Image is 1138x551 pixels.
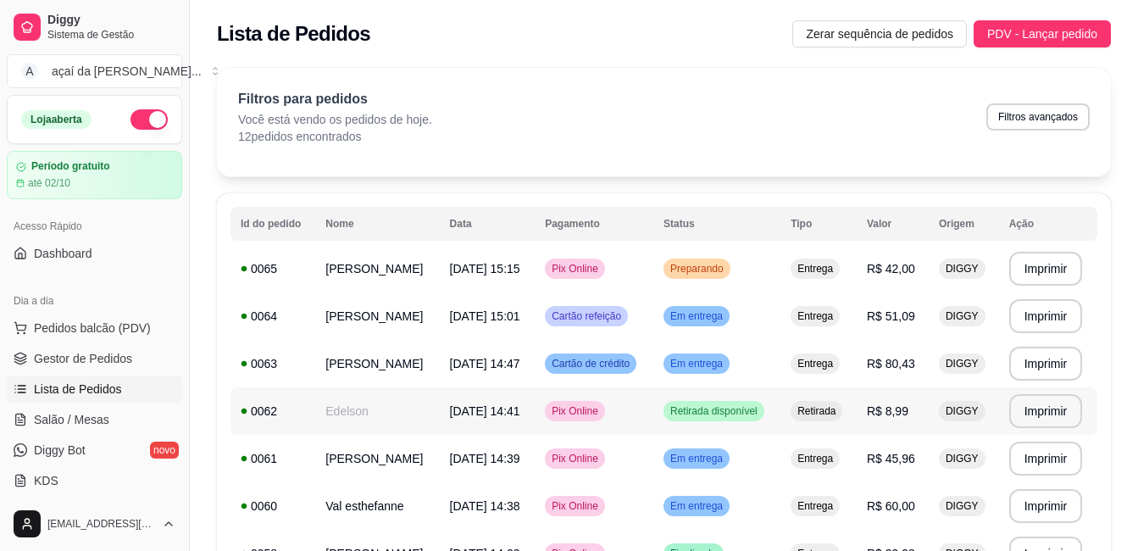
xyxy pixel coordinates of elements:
div: 0060 [241,498,305,515]
button: Alterar Status [130,109,168,130]
span: Pix Online [548,262,602,275]
th: Id do pedido [230,207,315,241]
span: PDV - Lançar pedido [987,25,1097,43]
th: Pagamento [535,207,653,241]
div: Dia a dia [7,287,182,314]
span: Diggy Bot [34,442,86,459]
th: Origem [929,207,999,241]
span: Entrega [794,357,836,370]
span: [EMAIL_ADDRESS][DOMAIN_NAME] [47,517,155,531]
span: Entrega [794,262,836,275]
span: DIGGY [942,404,982,418]
span: [DATE] 14:47 [450,357,520,370]
span: Pedidos balcão (PDV) [34,320,151,337]
a: Gestor de Pedidos [7,345,182,372]
span: Entrega [794,309,836,323]
button: Filtros avançados [986,103,1090,131]
button: PDV - Lançar pedido [974,20,1111,47]
th: Status [653,207,780,241]
span: Salão / Mesas [34,411,109,428]
button: Zerar sequência de pedidos [792,20,967,47]
span: R$ 80,43 [867,357,915,370]
span: Cartão de crédito [548,357,633,370]
p: Você está vendo os pedidos de hoje. [238,111,432,128]
span: [DATE] 15:15 [450,262,520,275]
button: Imprimir [1009,442,1083,476]
button: Imprimir [1009,394,1083,428]
article: Período gratuito [31,160,110,173]
span: Preparando [667,262,727,275]
td: Edelson [315,387,439,435]
span: DIGGY [942,499,982,513]
span: Cartão refeição [548,309,625,323]
p: Filtros para pedidos [238,89,432,109]
span: [DATE] 15:01 [450,309,520,323]
a: Dashboard [7,240,182,267]
div: Acesso Rápido [7,213,182,240]
a: Lista de Pedidos [7,376,182,403]
button: Select a team [7,54,182,88]
a: Período gratuitoaté 02/10 [7,151,182,199]
button: Pedidos balcão (PDV) [7,314,182,342]
span: Em entrega [667,499,726,513]
td: [PERSON_NAME] [315,435,439,482]
span: DIGGY [942,262,982,275]
span: Em entrega [667,452,726,465]
td: [PERSON_NAME] [315,340,439,387]
button: Imprimir [1009,299,1083,333]
span: KDS [34,472,58,489]
span: Pix Online [548,404,602,418]
h2: Lista de Pedidos [217,20,370,47]
span: [DATE] 14:41 [450,404,520,418]
span: Pix Online [548,499,602,513]
th: Data [440,207,536,241]
span: DIGGY [942,357,982,370]
td: [PERSON_NAME] [315,245,439,292]
td: Val esthefanne [315,482,439,530]
span: Dashboard [34,245,92,262]
button: [EMAIL_ADDRESS][DOMAIN_NAME] [7,504,182,544]
button: Imprimir [1009,347,1083,381]
span: [DATE] 14:39 [450,452,520,465]
span: DIGGY [942,452,982,465]
span: Em entrega [667,357,726,370]
a: Salão / Mesas [7,406,182,433]
a: DiggySistema de Gestão [7,7,182,47]
th: Ação [999,207,1097,241]
div: açaí da [PERSON_NAME] ... [52,63,202,80]
td: [PERSON_NAME] [315,292,439,340]
div: 0065 [241,260,305,277]
th: Tipo [780,207,857,241]
div: 0063 [241,355,305,372]
span: R$ 60,00 [867,499,915,513]
span: Zerar sequência de pedidos [806,25,953,43]
th: Valor [857,207,929,241]
span: DIGGY [942,309,982,323]
span: R$ 42,00 [867,262,915,275]
span: Pix Online [548,452,602,465]
span: A [21,63,38,80]
p: 12 pedidos encontrados [238,128,432,145]
a: Diggy Botnovo [7,437,182,464]
div: 0062 [241,403,305,420]
span: Entrega [794,452,836,465]
button: Imprimir [1009,489,1083,523]
div: 0061 [241,450,305,467]
a: KDS [7,467,182,494]
span: R$ 51,09 [867,309,915,323]
article: até 02/10 [28,176,70,190]
span: Retirada [794,404,839,418]
span: [DATE] 14:38 [450,499,520,513]
div: Loja aberta [21,110,92,129]
span: R$ 8,99 [867,404,908,418]
span: Diggy [47,13,175,28]
span: R$ 45,96 [867,452,915,465]
span: Entrega [794,499,836,513]
span: Em entrega [667,309,726,323]
div: 0064 [241,308,305,325]
th: Nome [315,207,439,241]
span: Lista de Pedidos [34,381,122,398]
span: Sistema de Gestão [47,28,175,42]
span: Retirada disponível [667,404,761,418]
button: Imprimir [1009,252,1083,286]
